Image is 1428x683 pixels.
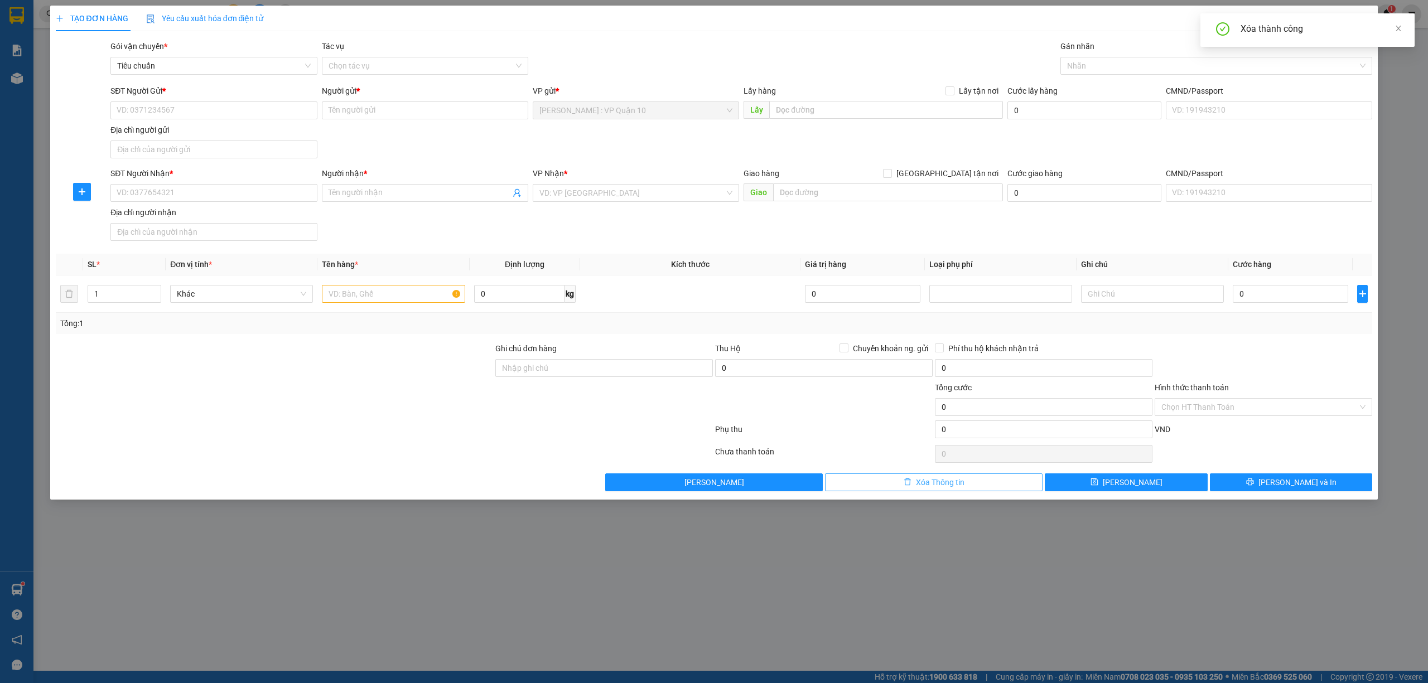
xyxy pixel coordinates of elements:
[1155,425,1170,434] span: VND
[533,85,739,97] div: VP gửi
[1007,169,1063,178] label: Cước giao hàng
[805,285,920,303] input: 0
[1233,260,1271,269] span: Cước hàng
[744,86,776,95] span: Lấy hàng
[74,187,90,196] span: plus
[4,67,167,83] span: Mã đơn: VP101310250044
[117,57,310,74] span: Tiêu chuẩn
[110,42,167,51] span: Gói vận chuyển
[322,42,344,51] label: Tác vụ
[539,102,732,119] span: Hồ Chí Minh : VP Quận 10
[1081,285,1224,303] input: Ghi Chú
[56,14,128,23] span: TẠO ĐƠN HÀNG
[1103,476,1162,488] span: [PERSON_NAME]
[892,167,1003,180] span: [GEOGRAPHIC_DATA] tận nơi
[744,101,769,119] span: Lấy
[170,260,212,269] span: Đơn vị tính
[1007,86,1058,95] label: Cước lấy hàng
[944,342,1043,355] span: Phí thu hộ khách nhận trả
[110,167,317,180] div: SĐT Người Nhận
[1395,25,1402,32] span: close
[97,38,205,58] span: CÔNG TY TNHH CHUYỂN PHÁT NHANH BẢO AN
[715,344,741,353] span: Thu Hộ
[1060,42,1094,51] label: Gán nhãn
[56,14,64,22] span: plus
[110,206,317,219] div: Địa chỉ người nhận
[1241,22,1401,36] div: Xóa thành công
[495,344,557,353] label: Ghi chú đơn hàng
[1258,476,1337,488] span: [PERSON_NAME] và In
[714,445,934,465] div: Chưa thanh toán
[60,317,551,330] div: Tổng: 1
[1210,473,1373,491] button: printer[PERSON_NAME] và In
[74,5,221,20] strong: PHIẾU DÁN LÊN HÀNG
[322,167,528,180] div: Người nhận
[1166,167,1372,180] div: CMND/Passport
[505,260,544,269] span: Định lượng
[60,285,78,303] button: delete
[744,183,773,201] span: Giao
[1007,184,1161,202] input: Cước giao hàng
[684,476,744,488] span: [PERSON_NAME]
[322,85,528,97] div: Người gửi
[1246,478,1254,487] span: printer
[904,478,911,487] span: delete
[773,183,1003,201] input: Dọc đường
[1007,101,1161,119] input: Cước lấy hàng
[805,260,846,269] span: Giá trị hàng
[1358,289,1367,298] span: plus
[769,101,1003,119] input: Dọc đường
[533,169,564,178] span: VP Nhận
[177,285,306,302] span: Khác
[110,223,317,241] input: Địa chỉ của người nhận
[495,359,713,377] input: Ghi chú đơn hàng
[1216,22,1229,38] span: check-circle
[935,383,972,392] span: Tổng cước
[1357,285,1368,303] button: plus
[88,260,97,269] span: SL
[1091,478,1098,487] span: save
[322,260,358,269] span: Tên hàng
[925,254,1077,275] th: Loại phụ phí
[322,285,465,303] input: VD: Bàn, Ghế
[671,260,710,269] span: Kích thước
[714,423,934,443] div: Phụ thu
[70,22,225,34] span: Ngày in phiếu: 20:19 ngày
[848,342,933,355] span: Chuyển khoản ng. gửi
[1155,383,1229,392] label: Hình thức thanh toán
[744,169,779,178] span: Giao hàng
[825,473,1043,491] button: deleteXóa Thông tin
[605,473,823,491] button: [PERSON_NAME]
[565,285,576,303] span: kg
[1166,85,1372,97] div: CMND/Passport
[110,85,317,97] div: SĐT Người Gửi
[954,85,1003,97] span: Lấy tận nơi
[73,183,91,201] button: plus
[1347,6,1378,37] button: Close
[1077,254,1228,275] th: Ghi chú
[146,14,155,23] img: icon
[31,38,59,47] strong: CSKH:
[1045,473,1208,491] button: save[PERSON_NAME]
[110,124,317,136] div: Địa chỉ người gửi
[110,141,317,158] input: Địa chỉ của người gửi
[916,476,964,488] span: Xóa Thông tin
[146,14,264,23] span: Yêu cầu xuất hóa đơn điện tử
[513,188,522,197] span: user-add
[4,38,85,57] span: [PHONE_NUMBER]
